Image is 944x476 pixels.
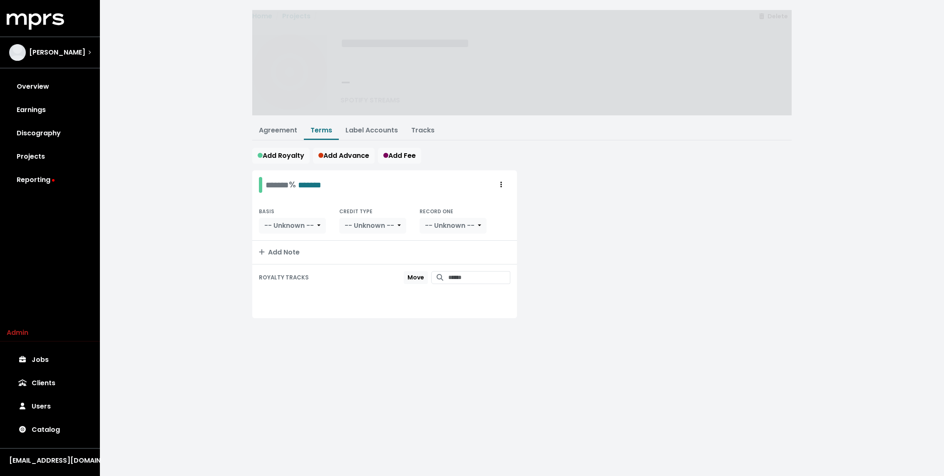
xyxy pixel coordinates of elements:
[7,122,93,145] a: Discography
[311,125,332,135] a: Terms
[259,218,326,234] button: -- Unknown --
[7,395,93,418] a: Users
[259,125,297,135] a: Agreement
[264,221,314,230] span: -- Unknown --
[7,371,93,395] a: Clients
[7,168,93,192] a: Reporting
[339,218,406,234] button: -- Unknown --
[378,148,421,164] button: Add Fee
[345,221,394,230] span: -- Unknown --
[298,181,321,189] span: Edit value
[313,148,375,164] button: Add Advance
[420,208,453,215] small: RECORD ONE
[259,274,309,282] small: ROYALTY TRACKS
[420,218,487,234] button: -- Unknown --
[7,418,93,441] a: Catalog
[29,47,85,57] span: [PERSON_NAME]
[339,208,373,215] small: CREDIT TYPE
[345,125,398,135] a: Label Accounts
[258,151,304,160] span: Add Royalty
[9,456,91,466] div: [EMAIL_ADDRESS][DOMAIN_NAME]
[7,145,93,168] a: Projects
[411,125,435,135] a: Tracks
[252,241,517,264] button: Add Note
[383,151,416,160] span: Add Fee
[425,221,474,230] span: -- Unknown --
[252,148,310,164] button: Add Royalty
[7,348,93,371] a: Jobs
[289,179,296,190] span: %
[7,98,93,122] a: Earnings
[407,273,424,282] span: Move
[7,455,93,466] button: [EMAIL_ADDRESS][DOMAIN_NAME]
[266,181,289,189] span: Edit value
[7,16,64,26] a: mprs logo
[492,177,510,193] button: Royalty administration options
[259,208,274,215] small: BASIS
[9,44,26,61] img: The selected account / producer
[7,75,93,98] a: Overview
[448,271,510,284] input: Search for tracks by title and link them to this royalty
[404,271,428,284] button: Move
[318,151,369,160] span: Add Advance
[259,247,300,257] span: Add Note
